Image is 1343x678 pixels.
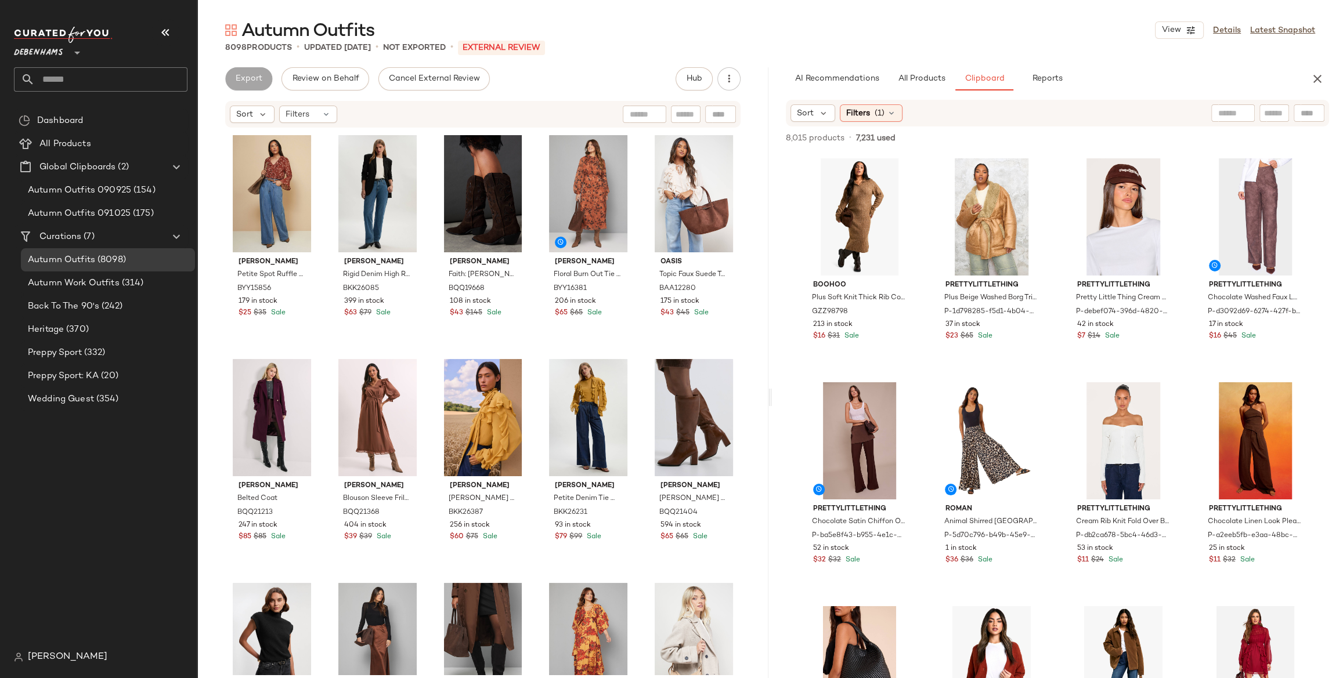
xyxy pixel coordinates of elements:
[651,359,737,476] img: bqq21404_dark%20tan_xl
[875,107,884,119] span: (1)
[343,284,379,294] span: BKK26085
[660,257,727,267] span: Oasis
[828,331,840,342] span: $31
[131,207,154,220] span: (175)
[945,543,976,554] span: 1 in stock
[944,293,1037,303] span: Plus Beige Washed Borg Trim Belted Jacket
[237,284,271,294] span: BYY15856
[466,532,478,542] span: $75
[14,27,113,43] img: cfy_white_logo.C9jOOHJF.svg
[1213,24,1241,37] a: Details
[237,270,304,280] span: Petite Spot Ruffle Blouse
[1068,158,1179,275] img: m5063647559466_chocolate_xl
[660,481,727,491] span: [PERSON_NAME]
[344,296,384,307] span: 399 in stock
[692,309,709,317] span: Sale
[229,359,315,476] img: bqq21213_burgundy_xl
[554,270,620,280] span: Floral Burn Out Tie Neck Midi Dress
[39,161,115,174] span: Global Clipboards
[676,67,713,90] button: Hub
[676,532,688,542] span: $65
[28,369,99,383] span: Preppy Sport: KA
[975,556,992,564] span: Sale
[555,520,591,531] span: 93 in stock
[450,257,517,267] span: [PERSON_NAME]
[843,556,860,564] span: Sale
[546,135,631,252] img: byy16381_burnt%20orange_xl
[691,533,707,541] span: Sale
[449,284,485,294] span: BQQ19668
[28,253,95,267] span: Autumn Outfits
[1209,543,1245,554] span: 25 in stock
[1250,24,1315,37] a: Latest Snapshot
[131,184,156,197] span: (154)
[936,158,1047,275] img: m5063552047430_camel_xl
[546,359,631,476] img: bkk26231_mid%20blue_xl
[1103,332,1120,340] span: Sale
[344,520,387,531] span: 404 in stock
[343,507,380,518] span: BQQ21368
[1155,21,1204,39] button: View
[659,270,726,280] span: Topic Faux Suede Top Handle Tote Bag
[28,207,131,220] span: Autumn Outfits 091025
[1091,555,1104,565] span: $24
[291,74,359,84] span: Review on Behalf
[1208,307,1301,317] span: P-d3092d69-6274-427f-b5fc-68c9ad9d7c94
[936,382,1047,499] img: m5063026398396_brown_xl
[1209,320,1243,330] span: 17 in stock
[239,481,305,491] span: [PERSON_NAME]
[960,555,973,565] span: $36
[659,494,726,504] span: [PERSON_NAME] Leather Square Toe High Heel Knee Boots
[944,531,1037,541] span: P-5d70c796-b49b-45e9-810c-8e6a9453ce60
[344,257,411,267] span: [PERSON_NAME]
[237,494,277,504] span: Belted Coat
[239,532,251,542] span: $85
[95,253,126,267] span: (8098)
[554,507,587,518] span: BKK26231
[555,308,568,318] span: $65
[660,296,699,307] span: 175 in stock
[269,533,286,541] span: Sale
[99,300,122,313] span: (242)
[1223,331,1237,342] span: $45
[686,74,702,84] span: Hub
[304,42,371,54] p: updated [DATE]
[1077,280,1170,291] span: PrettyLittleThing
[450,41,453,55] span: •
[945,555,958,565] span: $36
[378,67,490,90] button: Cancel External Review
[1238,556,1255,564] span: Sale
[1223,555,1236,565] span: $32
[14,39,63,60] span: Debenhams
[383,42,446,54] p: Not Exported
[19,115,30,126] img: svg%3e
[225,43,247,52] span: 8098
[1068,382,1179,499] img: m5063552760636_white_xl
[554,284,587,294] span: BYY16381
[570,308,583,318] span: $65
[849,133,851,143] span: •
[37,114,83,128] span: Dashboard
[28,184,131,197] span: Autumn Outfits 090925
[944,307,1037,317] span: P-1d798285-f5d1-4b04-9214-f08680466255
[1208,517,1301,527] span: Chocolate Linen Look Pleated Tailored Wide Leg Trousers
[584,533,601,541] span: Sale
[269,309,286,317] span: Sale
[1077,504,1170,514] span: PrettyLittleThing
[1076,307,1169,317] span: P-debef074-396d-4820-a8a5-cfe33b0defa2
[1209,555,1221,565] span: $11
[236,108,253,121] span: Sort
[94,393,119,406] span: (354)
[1209,280,1302,291] span: PrettyLittleThing
[804,382,915,499] img: m5063762159794_chocolate_xl
[39,137,91,151] span: All Products
[481,533,497,541] span: Sale
[239,296,277,307] span: 179 in stock
[225,42,292,54] div: Products
[554,494,620,504] span: Petite Denim Tie Waist Wide Leg Tailored Trouser
[846,107,870,119] span: Filters
[1208,293,1301,303] span: Chocolate Washed Faux Leather Dart Pocket Straight Leg Trousers
[945,504,1038,514] span: Roman
[1239,332,1256,340] span: Sale
[585,309,602,317] span: Sale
